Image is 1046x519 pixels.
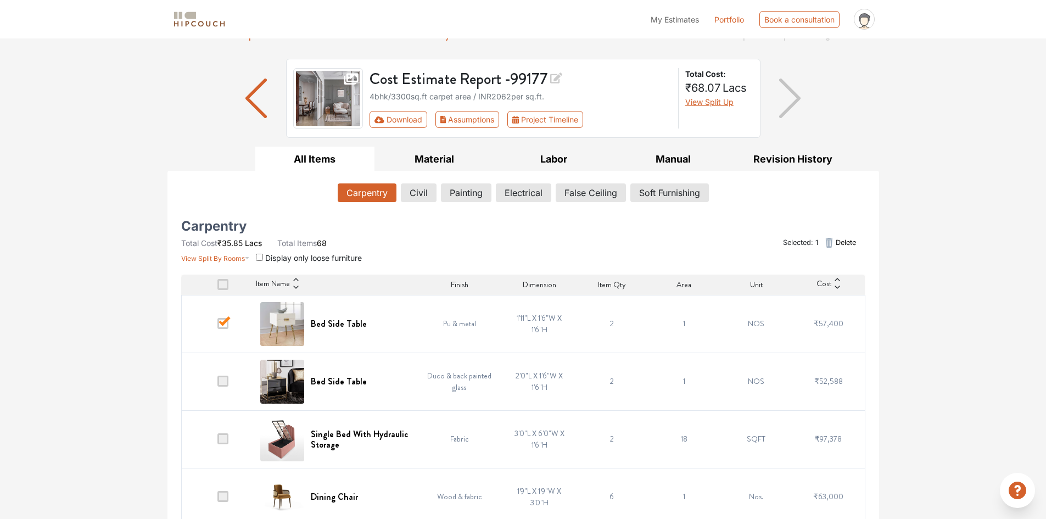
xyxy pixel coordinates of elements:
[172,10,227,29] img: logo-horizontal.svg
[370,111,427,128] button: Download
[181,249,250,264] button: View Split By Rooms
[676,279,691,291] span: Area
[370,111,592,128] div: First group
[172,7,227,32] span: logo-horizontal.svg
[648,295,720,353] td: 1
[783,238,813,247] span: Selected:
[451,279,468,291] span: Finish
[648,410,720,468] td: 18
[311,376,367,387] h6: Bed Side Table
[836,237,856,248] span: Delete
[759,11,840,28] div: Book a consultation
[181,238,217,248] span: Total Cost
[245,238,262,248] span: Lacs
[293,68,363,129] img: gallery
[370,91,672,102] div: 4bhk / 3300 sq.ft carpet area / INR 2062 per sq.ft.
[311,429,409,450] h6: Single Bed With Hydraulic Storage
[181,254,245,263] span: View Split By Rooms
[370,111,672,128] div: Toolbar with button groups
[311,492,358,502] h6: Dining Chair
[435,111,500,128] button: Assumptions
[575,295,648,353] td: 2
[685,96,734,108] button: View Split Up
[818,232,860,254] button: Delete
[416,410,504,468] td: Fabric
[504,295,576,353] td: 1'11"L X 1'6"W X 1'6"H
[416,353,504,410] td: Duco & back painted glass
[720,353,793,410] td: NOS
[750,279,763,291] span: Unit
[181,222,247,231] h5: Carpentry
[813,491,843,502] span: ₹63,000
[733,147,853,171] button: Revision History
[816,278,831,291] span: Cost
[277,237,327,249] li: 68
[370,68,672,88] h3: Cost Estimate Report - 99177
[556,183,626,202] button: False Ceiling
[630,183,709,202] button: Soft Furnishing
[496,183,551,202] button: Electrical
[504,410,576,468] td: 3'0"L X 6'0"W X 1'6"H
[720,295,793,353] td: NOS
[507,111,583,128] button: Project Timeline
[260,417,304,461] img: Single Bed With Hydraulic Storage
[685,97,734,107] span: View Split Up
[720,410,793,468] td: SQFT
[575,410,648,468] td: 2
[260,302,304,346] img: Bed Side Table
[613,147,733,171] button: Manual
[256,278,290,291] span: Item Name
[338,183,396,202] button: Carpentry
[714,14,744,25] a: Portfolio
[815,433,842,444] span: ₹97,378
[217,238,243,248] span: ₹35.85
[441,183,491,202] button: Painting
[814,318,843,329] span: ₹57,400
[277,238,317,248] span: Total Items
[779,79,801,118] img: arrow right
[598,279,626,291] span: Item Qty
[265,253,362,263] span: Display only loose furniture
[311,319,367,329] h6: Bed Side Table
[523,279,556,291] span: Dimension
[260,475,304,519] img: Dining Chair
[575,353,648,410] td: 2
[416,295,504,353] td: Pu & metal
[814,376,843,387] span: ₹52,588
[651,15,699,24] span: My Estimates
[245,79,267,118] img: arrow left
[401,183,437,202] button: Civil
[494,147,614,171] button: Labor
[260,360,304,404] img: Bed Side Table
[374,147,494,171] button: Material
[685,81,720,94] span: ₹68.07
[815,238,818,247] span: 1
[648,353,720,410] td: 1
[255,147,375,171] button: All Items
[723,81,747,94] span: Lacs
[685,68,751,80] strong: Total Cost:
[504,353,576,410] td: 2'0"L X 1'6"W X 1'6"H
